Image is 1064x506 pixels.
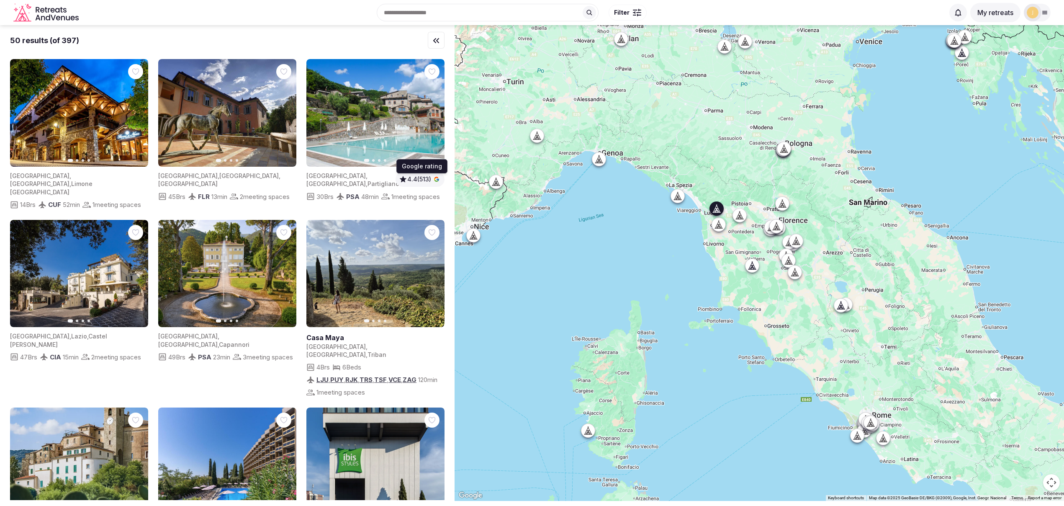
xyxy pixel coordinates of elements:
[316,376,329,384] a: LJU
[91,353,141,361] span: 2 meeting spaces
[306,59,445,167] img: Featured image for venue
[82,320,84,322] button: Go to slide 3
[10,333,69,340] span: [GEOGRAPHIC_DATA]
[384,159,386,162] button: Go to slide 4
[168,353,185,361] span: 49 Brs
[306,172,366,179] span: [GEOGRAPHIC_DATA]
[306,180,366,187] span: [GEOGRAPHIC_DATA]
[372,320,375,322] button: Go to slide 2
[82,159,84,162] button: Go to slide 3
[399,175,441,183] button: 4.4(513)
[316,375,416,384] div: , , , , , ,
[360,376,373,384] a: TRS
[219,172,279,179] span: [GEOGRAPHIC_DATA]
[20,353,37,361] span: 47 Brs
[158,180,218,187] span: [GEOGRAPHIC_DATA]
[158,172,218,179] span: [GEOGRAPHIC_DATA]
[198,353,211,361] span: PSA
[158,341,218,348] span: [GEOGRAPHIC_DATA]
[366,180,368,187] span: ,
[93,200,141,209] span: 1 meeting spaces
[168,192,185,201] span: 45 Brs
[158,333,218,340] span: [GEOGRAPHIC_DATA]
[1043,474,1060,491] button: Map camera controls
[366,343,368,350] span: ,
[384,320,386,322] button: Go to slide 4
[216,159,221,162] button: Go to slide 1
[218,341,219,348] span: ,
[230,159,232,162] button: Go to slide 3
[374,376,387,384] a: TSF
[76,320,78,322] button: Go to slide 2
[243,353,293,361] span: 3 meeting spaces
[316,363,330,372] span: 4 Brs
[68,159,73,162] button: Go to slide 1
[316,192,334,201] span: 30 Brs
[361,192,379,201] span: 48 min
[224,159,226,162] button: Go to slide 2
[407,175,431,183] span: 4.4 (513)
[69,180,71,187] span: ,
[306,343,366,350] span: [GEOGRAPHIC_DATA]
[609,5,647,21] button: Filter
[368,180,399,187] span: Partigliano
[378,320,380,322] button: Go to slide 3
[306,333,441,342] a: View venue
[1028,496,1061,500] a: Report a map error
[330,376,344,384] a: PUY
[970,3,1020,22] button: My retreats
[10,180,69,187] span: [GEOGRAPHIC_DATA]
[218,333,219,340] span: ,
[219,341,249,348] span: Capannori
[306,220,445,328] a: View Casa Maya
[87,333,88,340] span: ,
[218,172,219,179] span: ,
[20,200,36,209] span: 14 Brs
[10,333,107,348] span: Castel [PERSON_NAME]
[368,351,386,358] span: Triban
[158,59,296,167] img: Featured image for venue
[69,172,71,179] span: ,
[216,320,221,323] button: Go to slide 1
[87,159,90,162] button: Go to slide 4
[402,162,442,170] p: Google rating
[236,159,238,162] button: Go to slide 4
[69,333,71,340] span: ,
[87,320,90,322] button: Go to slide 4
[71,333,87,340] span: Lazio
[388,376,401,384] a: VCE
[13,3,80,22] a: Visit the homepage
[10,220,148,328] img: Featured image for venue
[76,159,78,162] button: Go to slide 2
[346,193,360,201] span: PSA
[63,353,79,361] span: 15 min
[279,172,280,179] span: ,
[364,159,370,162] button: Go to slide 1
[158,220,296,328] img: Featured image for venue
[211,192,227,201] span: 13 min
[364,320,370,323] button: Go to slide 1
[306,333,441,342] h2: Casa Maya
[1011,496,1023,500] a: Terms (opens in new tab)
[10,172,69,179] span: [GEOGRAPHIC_DATA]
[614,8,630,17] span: Filter
[316,388,365,397] span: 1 meeting spaces
[240,192,290,201] span: 2 meeting spaces
[403,376,416,384] a: ZAG
[366,351,368,358] span: ,
[342,363,361,372] span: 6 Beds
[345,376,358,384] a: RJK
[391,192,440,201] span: 1 meeting spaces
[372,159,375,162] button: Go to slide 2
[10,35,79,46] div: 50 results (of 397)
[63,200,80,209] span: 52 min
[48,201,61,209] span: CUF
[224,320,226,322] button: Go to slide 2
[50,353,61,361] span: CIA
[378,159,380,162] button: Go to slide 3
[198,193,210,201] span: FLR
[213,353,230,361] span: 23 min
[418,375,437,384] span: 120 min
[457,490,484,501] a: Open this area in Google Maps (opens a new window)
[1027,7,1038,18] img: jeffatseg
